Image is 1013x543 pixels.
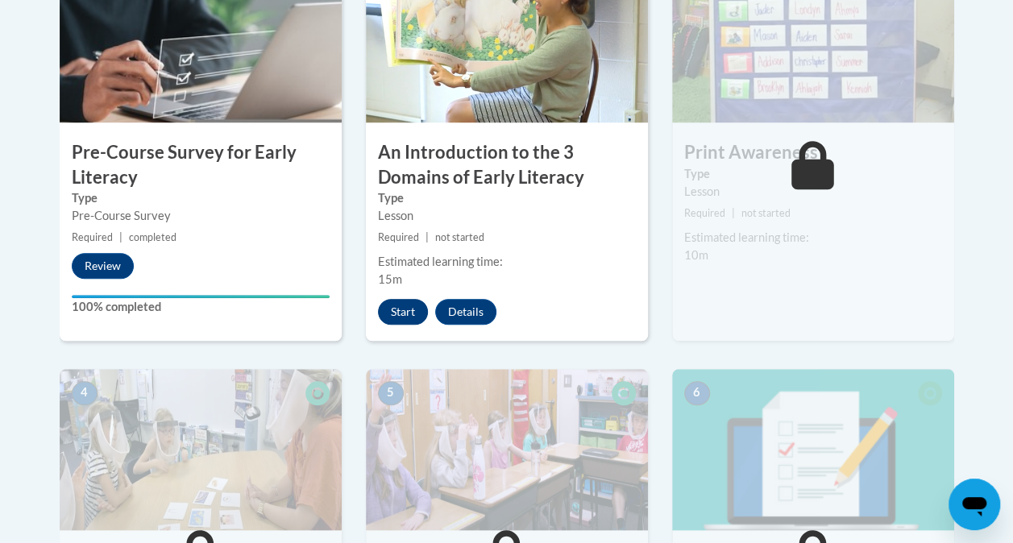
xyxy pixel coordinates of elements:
[378,253,636,271] div: Estimated learning time:
[72,298,330,316] label: 100% completed
[672,140,954,165] h3: Print Awareness
[684,165,942,183] label: Type
[378,189,636,207] label: Type
[684,248,708,262] span: 10m
[72,207,330,225] div: Pre-Course Survey
[435,231,484,243] span: not started
[129,231,176,243] span: completed
[672,369,954,530] img: Course Image
[684,207,725,219] span: Required
[366,369,648,530] img: Course Image
[435,299,496,325] button: Details
[72,231,113,243] span: Required
[378,272,402,286] span: 15m
[732,207,735,219] span: |
[378,381,404,405] span: 5
[378,231,419,243] span: Required
[60,369,342,530] img: Course Image
[741,207,791,219] span: not started
[949,479,1000,530] iframe: Button to launch messaging window
[426,231,429,243] span: |
[378,207,636,225] div: Lesson
[72,189,330,207] label: Type
[684,183,942,201] div: Lesson
[72,381,98,405] span: 4
[119,231,122,243] span: |
[684,229,942,247] div: Estimated learning time:
[72,295,330,298] div: Your progress
[366,140,648,190] h3: An Introduction to the 3 Domains of Early Literacy
[378,299,428,325] button: Start
[72,253,134,279] button: Review
[60,140,342,190] h3: Pre-Course Survey for Early Literacy
[684,381,710,405] span: 6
